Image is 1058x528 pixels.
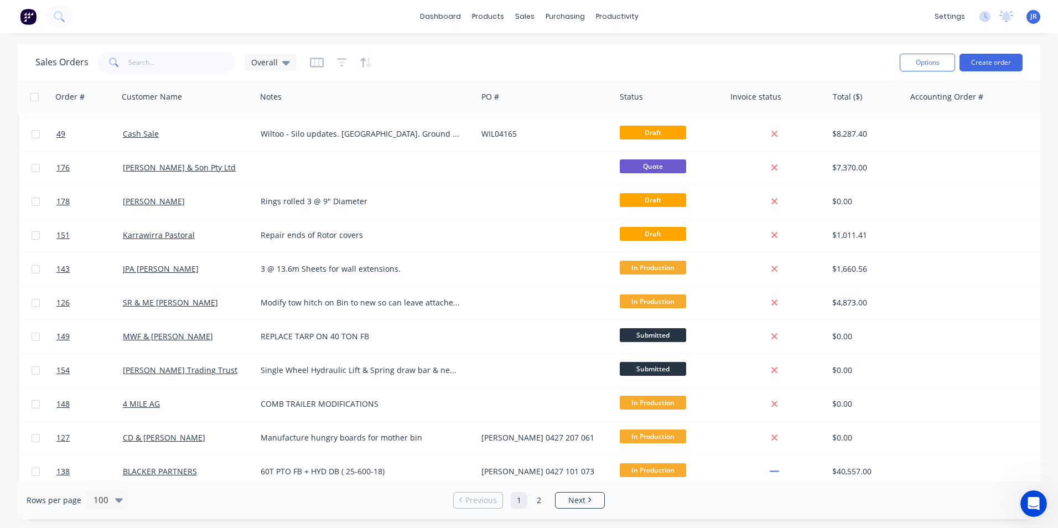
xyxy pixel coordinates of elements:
[832,263,898,275] div: $1,660.56
[832,466,898,477] div: $40,557.00
[620,396,686,410] span: In Production
[832,128,898,139] div: $8,287.40
[123,432,205,443] a: CD & [PERSON_NAME]
[27,495,81,506] span: Rows per page
[832,297,898,308] div: $4,873.00
[56,252,123,286] a: 143
[261,230,462,241] div: Repair ends of Rotor covers
[556,495,604,506] a: Next page
[465,495,497,506] span: Previous
[531,492,547,509] a: Page 2
[123,398,160,409] a: 4 MILE AG
[620,227,686,241] span: Draft
[56,398,70,410] span: 148
[56,286,123,319] a: 126
[261,432,462,443] div: Manufacture hungry boards for mother bin
[730,91,781,102] div: Invoice status
[123,365,237,375] a: [PERSON_NAME] Trading Trust
[620,91,643,102] div: Status
[590,8,644,25] div: productivity
[833,91,862,102] div: Total ($)
[56,162,70,173] span: 176
[454,495,502,506] a: Previous page
[261,398,462,410] div: COMB TRAILER MODIFICATIONS
[449,492,609,509] ul: Pagination
[620,328,686,342] span: Submitted
[56,185,123,218] a: 178
[122,91,182,102] div: Customer Name
[123,128,159,139] a: Cash Sale
[481,128,604,139] div: WIL04165
[123,297,218,308] a: SR & ME [PERSON_NAME]
[620,193,686,207] span: Draft
[123,162,236,173] a: [PERSON_NAME] & Son Pty Ltd
[123,196,185,206] a: [PERSON_NAME]
[56,151,123,184] a: 176
[832,432,898,443] div: $0.00
[620,463,686,477] span: In Production
[620,126,686,139] span: Draft
[1020,490,1047,517] iframe: Intercom live chat
[481,466,604,477] div: [PERSON_NAME] 0427 101 073
[251,56,278,68] span: Overall
[260,91,282,102] div: Notes
[261,196,462,207] div: Rings rolled 3 @ 9" Diameter
[511,492,527,509] a: Page 1 is your current page
[56,128,65,139] span: 49
[481,91,499,102] div: PO #
[620,429,686,443] span: In Production
[56,117,123,151] a: 49
[540,8,590,25] div: purchasing
[261,365,462,376] div: Single Wheel Hydraulic Lift & Spring draw bar & new tarp
[123,331,213,341] a: MWF & [PERSON_NAME]
[123,263,199,274] a: JPA [PERSON_NAME]
[56,263,70,275] span: 143
[1030,12,1037,22] span: JR
[960,54,1023,71] button: Create order
[55,91,85,102] div: Order #
[620,261,686,275] span: In Production
[56,432,70,443] span: 127
[832,398,898,410] div: $0.00
[261,331,462,342] div: REPLACE TARP ON 40 TON FB
[466,8,510,25] div: products
[261,263,462,275] div: 3 @ 13.6m Sheets for wall extensions.
[832,162,898,173] div: $7,370.00
[620,294,686,308] span: In Production
[56,230,70,241] span: 151
[568,495,585,506] span: Next
[414,8,466,25] a: dashboard
[56,466,70,477] span: 138
[620,362,686,376] span: Submitted
[56,196,70,207] span: 178
[56,455,123,488] a: 138
[56,365,70,376] span: 154
[261,128,462,139] div: Wiltoo - Silo updates. [GEOGRAPHIC_DATA]. Ground open fill lids. leg extensions. 450mm clearance?...
[35,57,89,68] h1: Sales Orders
[481,432,604,443] div: [PERSON_NAME] 0427 207 061
[832,365,898,376] div: $0.00
[620,159,686,173] span: Quote
[56,421,123,454] a: 127
[261,297,462,308] div: Modify tow hitch on Bin to new so can leave attached to tractor and add hydraulic wheels new
[929,8,971,25] div: settings
[128,51,236,74] input: Search...
[56,219,123,252] a: 151
[832,230,898,241] div: $1,011.41
[510,8,540,25] div: sales
[900,54,955,71] button: Options
[56,387,123,421] a: 148
[56,297,70,308] span: 126
[56,331,70,342] span: 149
[123,466,197,477] a: BLACKER PARTNERS
[261,466,462,477] div: 60T PTO FB + HYD DB ( 25-600-18)
[910,91,983,102] div: Accounting Order #
[20,8,37,25] img: Factory
[56,354,123,387] a: 154
[123,230,195,240] a: Karrawirra Pastoral
[832,331,898,342] div: $0.00
[56,320,123,353] a: 149
[832,196,898,207] div: $0.00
